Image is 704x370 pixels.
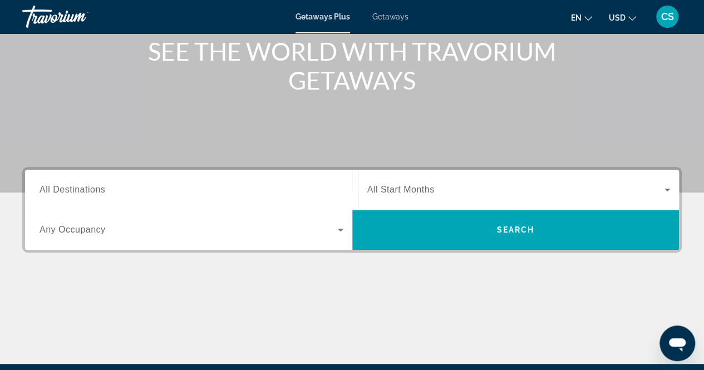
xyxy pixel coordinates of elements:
h1: SEE THE WORLD WITH TRAVORIUM GETAWAYS [144,37,561,95]
iframe: Button to launch messaging window [659,325,695,361]
a: Travorium [22,2,134,31]
button: Change language [571,9,592,26]
a: Getaways [372,12,408,21]
span: CS [661,11,674,22]
button: User Menu [653,5,682,28]
input: Select destination [40,184,343,197]
span: All Destinations [40,185,105,194]
span: Search [496,225,534,234]
a: Getaways Plus [296,12,350,21]
button: Change currency [609,9,636,26]
span: Any Occupancy [40,225,106,234]
span: All Start Months [367,185,435,194]
div: Search widget [25,170,679,250]
button: Search [352,210,680,250]
span: en [571,13,582,22]
span: USD [609,13,626,22]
